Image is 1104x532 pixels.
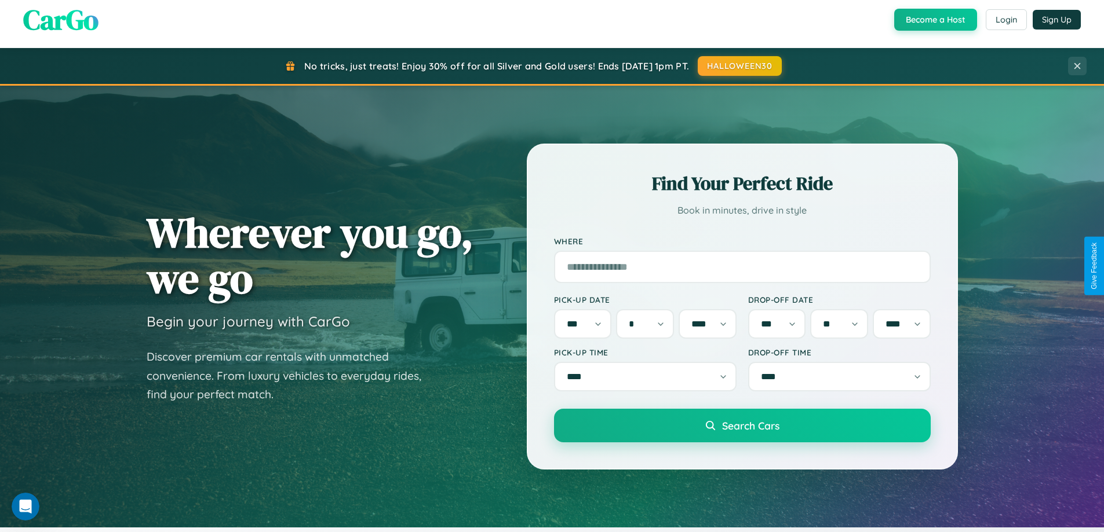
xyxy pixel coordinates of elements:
h2: Find Your Perfect Ride [554,171,931,196]
button: Sign Up [1033,10,1081,30]
button: Login [986,9,1027,30]
h3: Begin your journey with CarGo [147,313,350,330]
div: Give Feedback [1090,243,1098,289]
span: CarGo [23,1,99,39]
h1: Wherever you go, we go [147,210,473,301]
button: HALLOWEEN30 [698,56,782,76]
p: Discover premium car rentals with unmatched convenience. From luxury vehicles to everyday rides, ... [147,347,436,404]
label: Drop-off Time [748,347,931,357]
span: Search Cars [722,419,779,432]
span: No tricks, just treats! Enjoy 30% off for all Silver and Gold users! Ends [DATE] 1pm PT. [304,60,689,72]
label: Where [554,236,931,246]
label: Drop-off Date [748,295,931,304]
iframe: Intercom live chat [12,493,39,520]
p: Book in minutes, drive in style [554,202,931,219]
button: Search Cars [554,409,931,442]
label: Pick-up Time [554,347,737,357]
label: Pick-up Date [554,295,737,304]
button: Become a Host [894,9,977,31]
